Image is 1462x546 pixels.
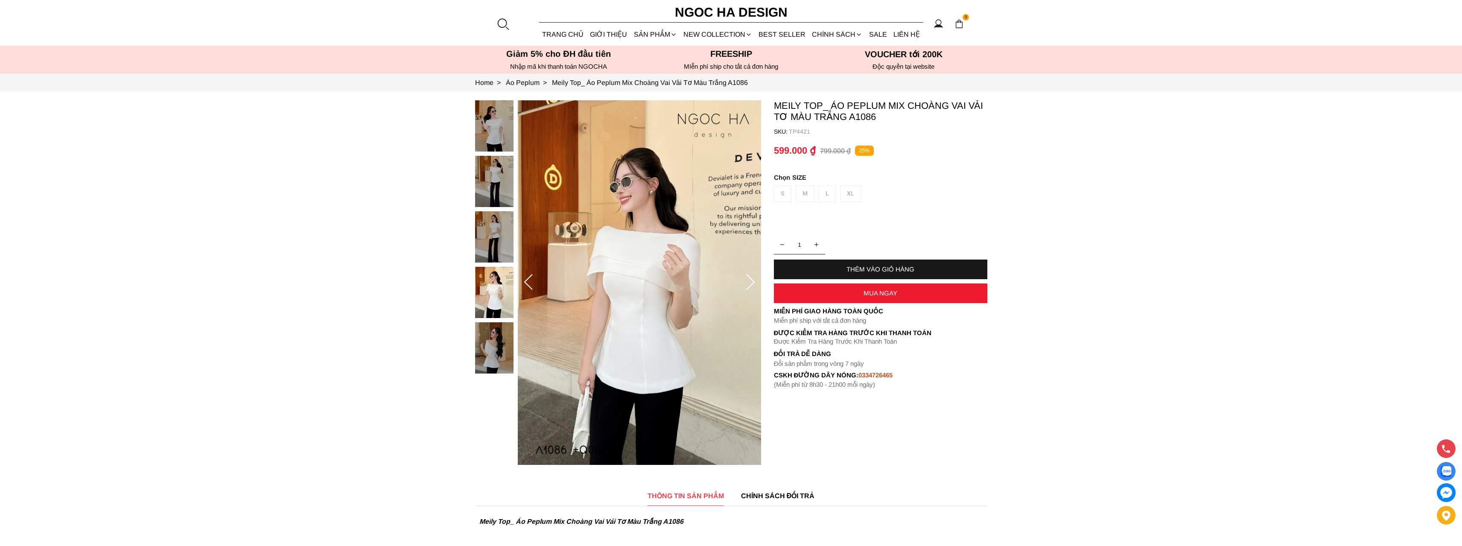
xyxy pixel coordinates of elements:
h6: SKU: [774,128,789,135]
input: Quantity input [774,236,825,253]
h6: MIễn phí ship cho tất cả đơn hàng [648,63,815,70]
font: 0334726465 [858,371,893,379]
img: Meily Top_ Áo Peplum Mix Choàng Vai Vải Tơ Màu Trắng A1086_mini_4 [475,322,514,374]
a: NEW COLLECTION [680,23,755,46]
p: Được Kiểm Tra Hàng Trước Khi Thanh Toán [774,329,987,337]
font: (Miễn phí từ 8h30 - 21h00 mỗi ngày) [774,381,875,388]
a: SALE [866,23,890,46]
span: CHÍNH SÁCH ĐỔI TRẢ [741,491,815,501]
a: Link to Meily Top_ Áo Peplum Mix Choàng Vai Vải Tơ Màu Trắng A1086 [552,79,748,86]
a: TRANG CHỦ [539,23,587,46]
span: THÔNG TIN SẢN PHẨM [648,491,724,501]
div: Chính sách [809,23,866,46]
img: Meily Top_ Áo Peplum Mix Choàng Vai Vải Tơ Màu Trắng A1086_mini_0 [475,100,514,152]
p: 599.000 ₫ [774,145,816,156]
a: Link to Home [475,79,506,86]
strong: Meily Top_ Áo Peplum Mix Choàng Vai Vải Tơ Màu Trắng A1086 [479,518,683,525]
font: Miễn phí giao hàng toàn quốc [774,307,883,315]
span: 0 [963,14,969,21]
font: Đổi sản phẩm trong vòng 7 ngày [774,360,864,367]
font: Freeship [710,49,752,58]
img: img-CART-ICON-ksit0nf1 [954,19,964,29]
span: > [540,79,550,86]
h5: VOUCHER tới 200K [820,49,987,59]
a: GIỚI THIỆU [587,23,630,46]
a: Ngoc Ha Design [667,2,795,23]
img: Display image [1441,466,1451,477]
p: Meily Top_ Áo Peplum Mix Choàng Vai Vải Tơ Màu Trắng A1086 [774,100,987,123]
a: LIÊN HỆ [890,23,923,46]
img: Meily Top_ Áo Peplum Mix Choàng Vai Vải Tơ Màu Trắng A1086_3 [518,100,761,465]
a: BEST SELLER [756,23,809,46]
div: SẢN PHẨM [630,23,680,46]
p: 25% [855,146,874,156]
img: Meily Top_ Áo Peplum Mix Choàng Vai Vải Tơ Màu Trắng A1086_mini_3 [475,267,514,318]
span: > [493,79,504,86]
div: MUA NGAY [774,289,987,297]
p: SIZE [774,174,987,181]
a: messenger [1437,483,1456,502]
p: TP4421 [789,128,987,135]
p: 799.000 ₫ [820,147,851,155]
a: Display image [1437,462,1456,481]
font: cskh đường dây nóng: [774,371,859,379]
font: Giảm 5% cho ĐH đầu tiên [506,49,611,58]
h6: Độc quyền tại website [820,63,987,70]
h6: Đổi trả dễ dàng [774,350,987,357]
a: Link to Áo Peplum [506,79,552,86]
p: Được Kiểm Tra Hàng Trước Khi Thanh Toán [774,338,987,345]
img: Meily Top_ Áo Peplum Mix Choàng Vai Vải Tơ Màu Trắng A1086_mini_2 [475,211,514,263]
img: Meily Top_ Áo Peplum Mix Choàng Vai Vải Tơ Màu Trắng A1086_mini_1 [475,156,514,207]
div: THÊM VÀO GIỎ HÀNG [774,266,987,273]
font: Nhập mã khi thanh toán NGOCHA [510,63,607,70]
font: Miễn phí ship với tất cả đơn hàng [774,317,866,324]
